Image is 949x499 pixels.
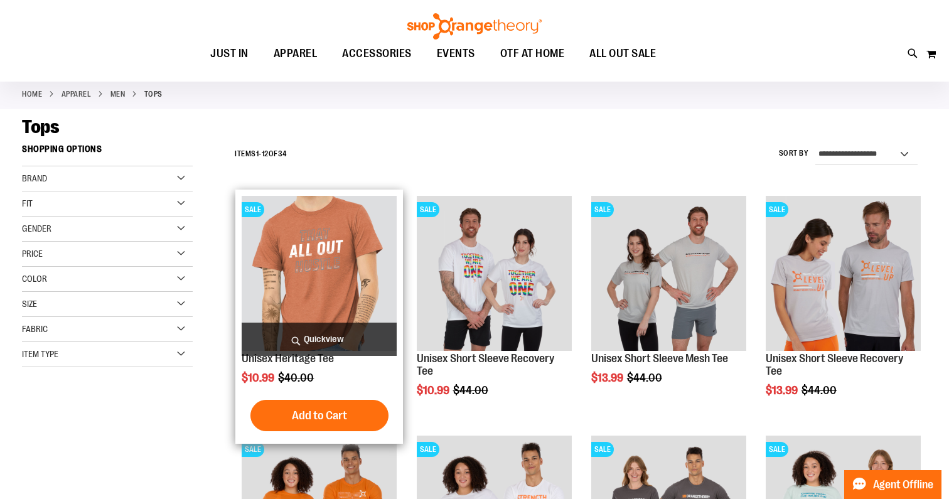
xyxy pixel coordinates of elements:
img: Product image for Unisex Short Sleeve Recovery Tee [417,196,572,351]
span: JUST IN [210,40,249,68]
a: Product image for Unisex Heritage TeeSALE [242,196,397,353]
span: SALE [242,442,264,457]
a: Unisex Short Sleeve Recovery Tee [766,352,903,377]
span: Fit [22,198,33,208]
span: ALL OUT SALE [589,40,656,68]
span: ACCESSORIES [342,40,412,68]
span: 12 [262,149,269,158]
span: $40.00 [278,372,316,384]
span: SALE [766,442,788,457]
span: EVENTS [437,40,475,68]
span: $13.99 [591,372,625,384]
span: $13.99 [766,384,800,397]
span: Fabric [22,324,48,334]
a: Unisex Short Sleeve Mesh Tee [591,352,728,365]
span: Tops [22,116,59,137]
div: product [759,190,927,429]
strong: Tops [144,89,163,100]
label: Sort By [779,148,809,159]
span: 34 [278,149,287,158]
img: Product image for Unisex Short Sleeve Recovery Tee [766,196,921,351]
span: Size [22,299,37,309]
strong: Shopping Options [22,138,193,166]
span: $44.00 [802,384,839,397]
span: SALE [591,442,614,457]
span: 1 [256,149,259,158]
span: APPAREL [274,40,318,68]
span: SALE [242,202,264,217]
a: Home [22,89,42,100]
a: MEN [110,89,126,100]
div: product [235,190,403,444]
span: Color [22,274,47,284]
span: $44.00 [627,372,664,384]
img: Shop Orangetheory [405,13,544,40]
a: Unisex Heritage Tee [242,352,334,365]
span: SALE [591,202,614,217]
span: Item Type [22,349,58,359]
a: Unisex Short Sleeve Recovery Tee [417,352,554,377]
a: APPAREL [62,89,92,100]
span: $10.99 [417,384,451,397]
div: product [585,190,753,416]
button: Agent Offline [844,470,941,499]
img: Product image for Unisex Heritage Tee [242,196,397,351]
span: SALE [417,202,439,217]
div: product [410,190,578,429]
a: Quickview [242,323,397,356]
span: OTF AT HOME [500,40,565,68]
button: Add to Cart [250,400,389,431]
span: Brand [22,173,47,183]
h2: Items - of [235,144,287,164]
span: Gender [22,223,51,233]
span: Price [22,249,43,259]
span: Agent Offline [873,479,933,491]
span: Add to Cart [292,409,347,422]
a: Product image for Unisex Short Sleeve Recovery TeeSALE [766,196,921,353]
img: Product image for Unisex Short Sleeve Mesh Tee [591,196,746,351]
span: $44.00 [453,384,490,397]
a: Product image for Unisex Short Sleeve Recovery TeeSALE [417,196,572,353]
span: SALE [417,442,439,457]
span: $10.99 [242,372,276,384]
a: Product image for Unisex Short Sleeve Mesh TeeSALE [591,196,746,353]
span: SALE [766,202,788,217]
